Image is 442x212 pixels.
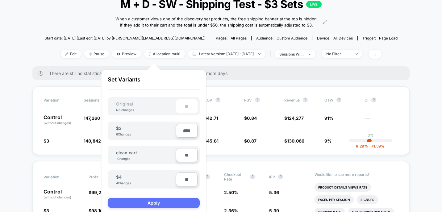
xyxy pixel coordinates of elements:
button: ? [278,174,283,179]
span: Pause [84,50,109,58]
button: ? [215,98,220,102]
span: There are still no statistically significant results. We recommend waiting a few more days [49,71,397,76]
span: Page Load [379,36,398,40]
div: Audience: [256,36,307,40]
button: ? [336,98,341,102]
span: Start date: [DATE] (Last edit [DATE] by [PERSON_NAME][EMAIL_ADDRESS][DOMAIN_NAME]) [44,36,206,40]
span: Preview [112,50,141,58]
span: OTW [324,98,358,102]
span: $ [284,138,304,143]
div: No changes [110,108,140,112]
button: ? [303,98,308,102]
span: (without changes) [44,195,71,199]
div: sessions with impression [279,52,304,56]
p: Control [44,115,77,125]
span: 0.84 [247,115,257,121]
img: end [89,52,92,56]
li: Product Details Views Rate [315,183,371,192]
span: $3 [116,126,122,131]
div: 4 Changes [116,181,135,185]
span: Variation [44,98,77,102]
span: IPP [269,175,275,179]
span: CI [365,98,398,102]
div: No Filter [326,52,351,56]
span: 5.36 [269,190,279,195]
span: 0.87 [247,138,256,143]
p: | [370,138,371,142]
span: 99,265 [91,190,107,195]
span: | [268,50,275,59]
span: Variation [44,172,77,181]
span: Custom Audience [277,36,307,40]
img: end [309,54,311,55]
span: 148,842 [84,138,101,143]
span: Sessions [84,98,99,102]
p: 0% [368,133,374,138]
img: rebalance [149,52,151,56]
button: ? [371,98,376,102]
span: 9% [324,138,331,143]
span: -8.29 % [354,144,368,148]
span: --- [365,116,398,125]
button: ? [250,174,255,179]
p: Would like to see more reports? [315,172,399,177]
span: Checkout Rate [224,172,247,181]
span: PSV [244,98,252,102]
span: 124,277 [287,115,304,121]
span: $ [244,115,257,121]
span: 2.50 % [224,190,238,195]
img: calendar [193,52,196,56]
button: Apply [108,198,200,208]
div: 6 Changes [116,132,135,136]
li: Signups [357,195,378,204]
span: 42.71 [207,115,218,121]
span: $ [284,115,304,121]
span: 91% [324,115,333,121]
p: Set Variants [108,76,200,89]
img: end [258,53,261,55]
p: Control [44,189,82,200]
p: LIVE [306,1,322,8]
span: $ [89,190,107,195]
span: $3 [44,138,49,143]
span: 45.81 [207,138,219,143]
span: 1.59 % [368,144,385,148]
span: (without changes) [44,121,71,125]
span: 130,066 [287,138,304,143]
span: 147,260 [84,115,100,121]
div: 1 Changes [116,157,135,160]
span: Revenue [284,98,300,102]
span: all devices [333,36,353,40]
img: edit [65,52,69,56]
span: Profit [89,175,98,179]
div: Pages: [216,36,247,40]
span: Allocation: multi [144,50,185,58]
li: Pages Per Session [315,195,354,204]
span: all pages [231,36,247,40]
img: end [356,53,358,55]
div: Trigger: [362,36,398,40]
button: ? [255,98,260,102]
span: + [371,144,373,148]
span: Edit [61,50,81,58]
span: When a customer views one of the discovery set products, the free shipping banner at the top is h... [115,16,318,28]
span: $4 [116,174,122,180]
span: clean cart [116,150,137,155]
span: Device: [312,36,357,40]
span: $ [244,138,256,143]
span: Latest Version: [DATE] - [DATE] [188,50,265,58]
span: Original [110,101,139,106]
